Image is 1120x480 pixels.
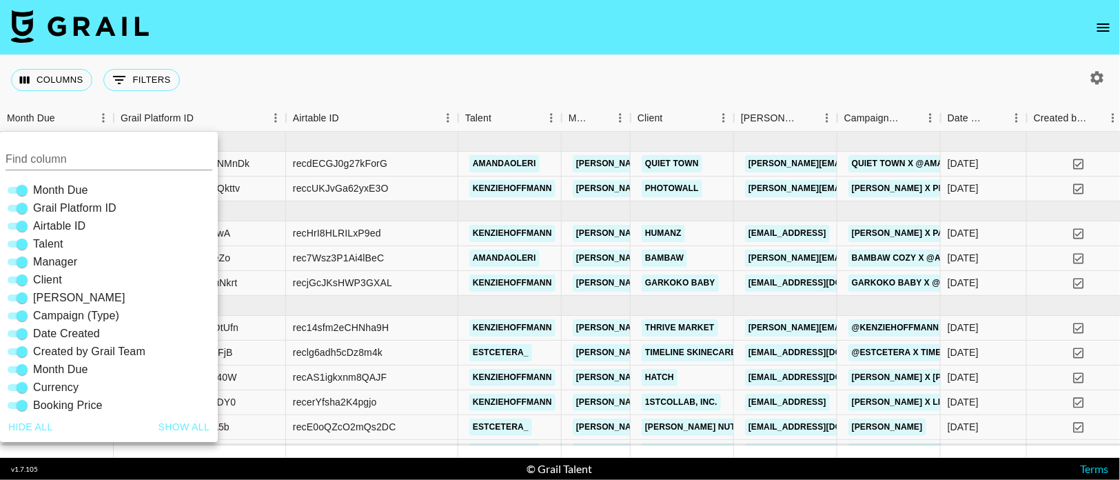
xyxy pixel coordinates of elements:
[293,105,339,132] div: Airtable ID
[573,180,868,197] a: [PERSON_NAME][EMAIL_ADDRESS][PERSON_NAME][DOMAIN_NAME]
[1088,108,1107,128] button: Sort
[33,200,116,217] span: Grail Platform ID
[642,225,685,242] a: Humanz
[33,218,85,234] span: Airtable ID
[569,105,591,132] div: Manager
[948,226,979,240] div: 7/29/2025
[33,272,62,288] span: Client
[121,105,194,132] div: Grail Platform ID
[469,344,532,361] a: estcetera_
[920,108,941,128] button: Menu
[265,108,286,128] button: Menu
[848,250,1001,267] a: Bambaw Cozy x @amandaoleri
[642,274,719,292] a: Garkoko Baby
[194,108,213,128] button: Sort
[6,148,212,170] input: Column title
[745,155,970,172] a: [PERSON_NAME][EMAIL_ADDRESS][DOMAIN_NAME]
[491,108,511,128] button: Sort
[293,226,381,240] div: recHrI8HLRILxP9ed
[469,155,540,172] a: amandaoleri
[293,420,396,434] div: recE0oQZcO2mQs2DC
[848,180,990,197] a: [PERSON_NAME] x Photowall
[573,394,868,411] a: [PERSON_NAME][EMAIL_ADDRESS][PERSON_NAME][DOMAIN_NAME]
[573,344,868,361] a: [PERSON_NAME][EMAIL_ADDRESS][PERSON_NAME][DOMAIN_NAME]
[33,343,145,360] span: Created by Grail Team
[562,105,631,132] div: Manager
[573,369,868,386] a: [PERSON_NAME][EMAIL_ADDRESS][PERSON_NAME][DOMAIN_NAME]
[987,108,1006,128] button: Sort
[469,180,556,197] a: kenziehoffmann
[1090,14,1117,41] button: open drawer
[837,105,941,132] div: Campaign (Type)
[7,105,55,132] div: Month Due
[848,319,984,337] a: @kenziehoffmann x Thrive
[339,108,358,128] button: Sort
[438,108,458,128] button: Menu
[817,108,837,128] button: Menu
[55,108,74,128] button: Sort
[642,369,678,386] a: Hatch
[941,105,1027,132] div: Date Created
[469,319,556,337] a: kenziehoffmann
[745,180,970,197] a: [PERSON_NAME][EMAIL_ADDRESS][DOMAIN_NAME]
[642,250,687,267] a: BamBaw
[573,225,868,242] a: [PERSON_NAME][EMAIL_ADDRESS][PERSON_NAME][DOMAIN_NAME]
[465,105,491,132] div: Talent
[527,462,592,476] div: © Grail Talent
[33,236,63,252] span: Talent
[948,420,979,434] div: 8/29/2025
[745,443,899,461] a: [EMAIL_ADDRESS][DOMAIN_NAME]
[745,369,899,386] a: [EMAIL_ADDRESS][DOMAIN_NAME]
[573,155,868,172] a: [PERSON_NAME][EMAIL_ADDRESS][PERSON_NAME][DOMAIN_NAME]
[293,276,392,290] div: recjGcJKsHWP3GXAL
[286,105,458,132] div: Airtable ID
[745,319,1041,337] a: [PERSON_NAME][EMAIL_ADDRESS][PERSON_NAME][DOMAIN_NAME]
[948,181,979,195] div: 7/23/2025
[11,465,38,474] div: v 1.7.105
[745,394,830,411] a: [EMAIL_ADDRESS]
[33,254,77,270] span: Manager
[33,326,100,342] span: Date Created
[848,344,1010,361] a: @estcetera x Timeline Skincare
[33,397,103,414] span: Booking Price
[293,251,385,265] div: rec7Wsz3P1Ai4lBeC
[848,394,991,411] a: [PERSON_NAME] x Limitless AI
[642,155,702,172] a: Quiet Town
[745,250,970,267] a: [PERSON_NAME][EMAIL_ADDRESS][DOMAIN_NAME]
[948,321,979,334] div: 8/26/2025
[642,180,702,197] a: PhotoWall
[713,108,734,128] button: Menu
[844,105,901,132] div: Campaign (Type)
[848,369,1007,386] a: [PERSON_NAME] x [PERSON_NAME]
[734,105,837,132] div: Booker
[848,155,991,172] a: Quiet Town x @amandaoleri
[642,344,740,361] a: Timeline Skinecare
[948,251,979,265] div: 8/11/2025
[153,414,216,440] button: Show all
[114,105,286,132] div: Grail Platform ID
[573,319,868,337] a: [PERSON_NAME][EMAIL_ADDRESS][PERSON_NAME][DOMAIN_NAME]
[642,394,721,411] a: 1stCollab, Inc.
[1081,462,1109,475] a: Terms
[573,419,868,436] a: [PERSON_NAME][EMAIL_ADDRESS][PERSON_NAME][DOMAIN_NAME]
[293,181,389,195] div: reccUKJvGa62yxE3O
[469,274,556,292] a: kenziehoffmann
[848,419,926,436] a: [PERSON_NAME]
[293,157,387,170] div: recdECGJ0g27kForG
[1006,108,1027,128] button: Menu
[573,274,868,292] a: [PERSON_NAME][EMAIL_ADDRESS][PERSON_NAME][DOMAIN_NAME]
[103,69,180,91] button: Show filters
[469,225,556,242] a: kenziehoffmann
[33,308,119,324] span: Campaign (Type)
[469,250,540,267] a: amandaoleri
[591,108,610,128] button: Sort
[33,290,125,306] span: [PERSON_NAME]
[948,276,979,290] div: 8/11/2025
[293,321,389,334] div: rec14sfm2eCHNha9H
[33,361,88,378] span: Month Due
[293,346,383,359] div: reclg6adh5cDz8m4k
[638,105,663,132] div: Client
[469,443,540,461] a: amandaoleri
[469,369,556,386] a: kenziehoffmann
[573,250,868,267] a: [PERSON_NAME][EMAIL_ADDRESS][PERSON_NAME][DOMAIN_NAME]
